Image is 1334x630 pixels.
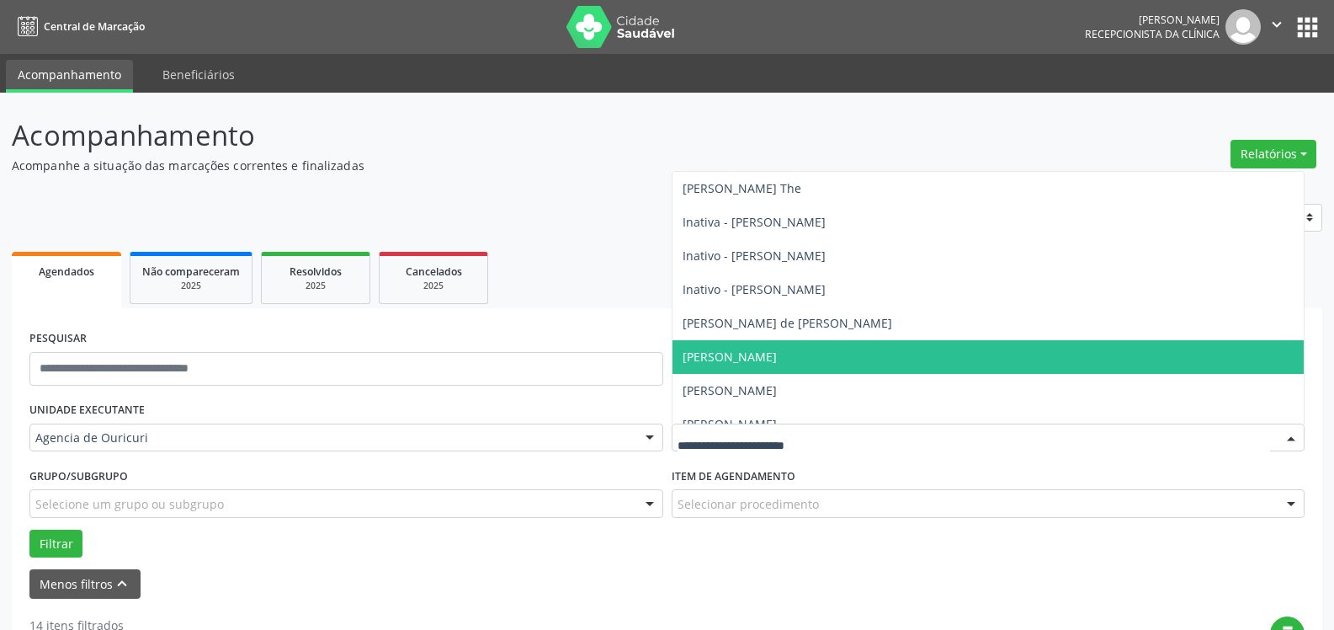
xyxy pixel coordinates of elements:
[35,495,224,513] span: Selecione um grupo ou subgrupo
[683,180,801,196] span: [PERSON_NAME] The
[683,214,826,230] span: Inativa - [PERSON_NAME]
[29,569,141,599] button: Menos filtroskeyboard_arrow_up
[406,264,462,279] span: Cancelados
[35,430,629,446] span: Agencia de Ouricuri
[1230,140,1316,168] button: Relatórios
[683,315,892,331] span: [PERSON_NAME] de [PERSON_NAME]
[683,349,777,365] span: [PERSON_NAME]
[274,280,358,292] div: 2025
[29,463,128,489] label: Grupo/Subgrupo
[683,382,777,398] span: [PERSON_NAME]
[29,398,145,424] label: UNIDADE EXECUTANTE
[1268,15,1286,34] i: 
[6,60,133,93] a: Acompanhamento
[391,280,476,292] div: 2025
[113,574,131,593] i: keyboard_arrow_up
[683,416,777,432] span: [PERSON_NAME]
[12,13,145,40] a: Central de Marcação
[1261,9,1293,45] button: 
[1085,27,1220,41] span: Recepcionista da clínica
[12,157,929,174] p: Acompanhe a situação das marcações correntes e finalizadas
[29,326,87,352] label: PESQUISAR
[678,495,819,513] span: Selecionar procedimento
[29,530,82,558] button: Filtrar
[142,280,240,292] div: 2025
[12,115,929,157] p: Acompanhamento
[1293,13,1322,42] button: apps
[290,264,342,279] span: Resolvidos
[672,463,795,489] label: Item de agendamento
[44,19,145,34] span: Central de Marcação
[683,248,826,264] span: Inativo - [PERSON_NAME]
[683,281,826,297] span: Inativo - [PERSON_NAME]
[151,60,247,89] a: Beneficiários
[1225,9,1261,45] img: img
[1085,13,1220,27] div: [PERSON_NAME]
[142,264,240,279] span: Não compareceram
[39,264,94,279] span: Agendados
